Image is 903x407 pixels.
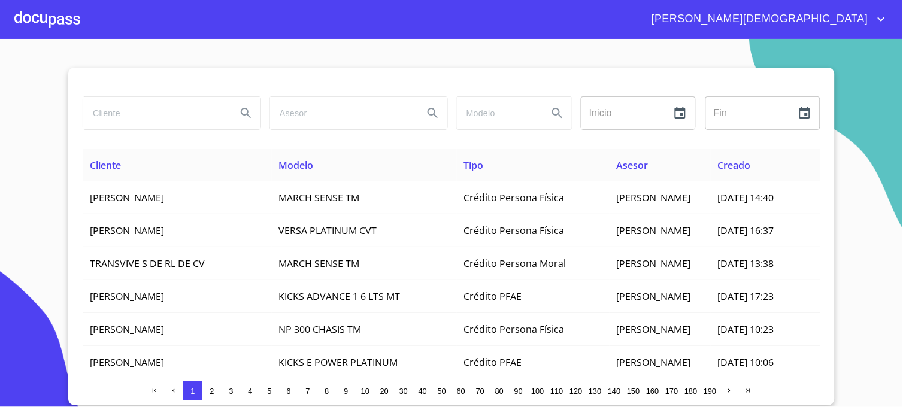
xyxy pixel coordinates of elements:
span: KICKS ADVANCE 1 6 LTS MT [279,290,401,303]
span: 1 [190,387,195,396]
span: 70 [476,387,484,396]
span: 140 [608,387,620,396]
span: KICKS E POWER PLATINUM [279,356,398,369]
span: [PERSON_NAME] [617,323,691,336]
span: 20 [380,387,389,396]
input: search [83,97,227,129]
span: Crédito PFAE [464,290,522,303]
span: [PERSON_NAME] [90,224,164,237]
span: [PERSON_NAME] [90,356,164,369]
span: 90 [514,387,523,396]
span: 4 [248,387,252,396]
span: 30 [399,387,408,396]
button: 5 [260,381,279,400]
button: 190 [701,381,720,400]
span: 10 [361,387,369,396]
button: 50 [432,381,452,400]
span: 7 [305,387,310,396]
span: 40 [419,387,427,396]
span: [DATE] 13:38 [718,257,774,270]
span: Crédito PFAE [464,356,522,369]
button: 130 [586,381,605,400]
button: 180 [681,381,701,400]
button: 100 [528,381,547,400]
span: [DATE] 10:06 [718,356,774,369]
span: 100 [531,387,544,396]
span: 60 [457,387,465,396]
span: 8 [325,387,329,396]
button: Search [543,99,572,127]
button: 70 [471,381,490,400]
span: Crédito Persona Física [464,191,565,204]
button: 160 [643,381,662,400]
span: Cliente [90,159,121,172]
span: VERSA PLATINUM CVT [279,224,377,237]
span: 180 [684,387,697,396]
span: 150 [627,387,640,396]
button: Search [232,99,260,127]
span: [DATE] 17:23 [718,290,774,303]
span: [PERSON_NAME] [617,257,691,270]
span: [PERSON_NAME] [617,290,691,303]
span: 120 [569,387,582,396]
button: 1 [183,381,202,400]
span: [DATE] 16:37 [718,224,774,237]
span: [PERSON_NAME] [617,224,691,237]
button: 3 [222,381,241,400]
span: 170 [665,387,678,396]
input: search [457,97,538,129]
button: 110 [547,381,566,400]
span: [PERSON_NAME] [617,191,691,204]
span: [PERSON_NAME] [90,191,164,204]
button: 10 [356,381,375,400]
span: Asesor [617,159,649,172]
span: 2 [210,387,214,396]
button: 9 [337,381,356,400]
button: Search [419,99,447,127]
button: 4 [241,381,260,400]
button: 40 [413,381,432,400]
button: 2 [202,381,222,400]
span: Modelo [279,159,314,172]
button: 60 [452,381,471,400]
span: [DATE] 14:40 [718,191,774,204]
span: 130 [589,387,601,396]
span: 160 [646,387,659,396]
span: Crédito Persona Física [464,323,565,336]
span: Crédito Persona Moral [464,257,566,270]
span: MARCH SENSE TM [279,257,360,270]
span: [PERSON_NAME] [617,356,691,369]
span: Creado [718,159,751,172]
button: 90 [509,381,528,400]
span: MARCH SENSE TM [279,191,360,204]
button: 170 [662,381,681,400]
span: NP 300 CHASIS TM [279,323,362,336]
span: 6 [286,387,290,396]
button: 140 [605,381,624,400]
span: Tipo [464,159,484,172]
button: 120 [566,381,586,400]
span: 3 [229,387,233,396]
span: 9 [344,387,348,396]
span: 190 [704,387,716,396]
span: [PERSON_NAME] [90,290,164,303]
span: [DATE] 10:23 [718,323,774,336]
button: account of current user [643,10,889,29]
span: 80 [495,387,504,396]
span: 5 [267,387,271,396]
button: 6 [279,381,298,400]
span: [PERSON_NAME][DEMOGRAPHIC_DATA] [643,10,874,29]
span: 110 [550,387,563,396]
button: 20 [375,381,394,400]
span: TRANSVIVE S DE RL DE CV [90,257,205,270]
button: 8 [317,381,337,400]
input: search [270,97,414,129]
button: 150 [624,381,643,400]
span: [PERSON_NAME] [90,323,164,336]
button: 30 [394,381,413,400]
button: 80 [490,381,509,400]
span: 50 [438,387,446,396]
button: 7 [298,381,317,400]
span: Crédito Persona Física [464,224,565,237]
